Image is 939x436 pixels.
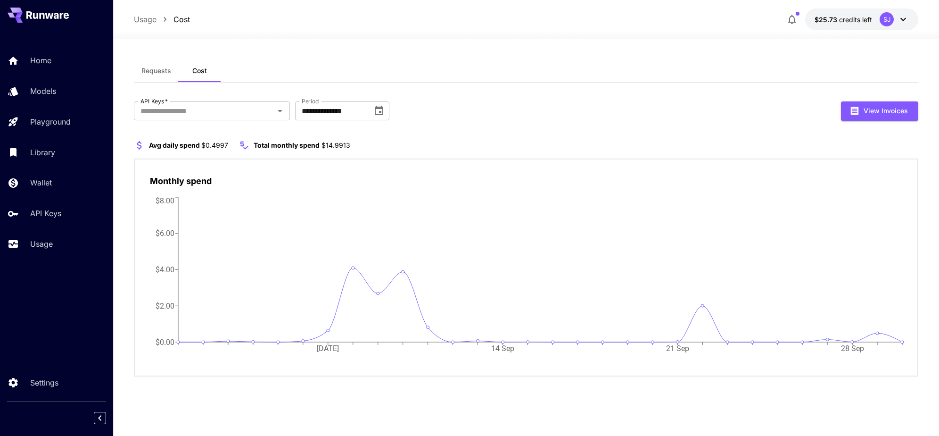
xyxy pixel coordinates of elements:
button: Collapse sidebar [94,412,106,424]
p: Usage [30,238,53,250]
div: $25.73333 [815,15,872,25]
p: Home [30,55,51,66]
tspan: 28 Sep [840,344,864,353]
button: Choose date, selected date is Sep 1, 2025 [370,101,388,120]
span: Total monthly spend [254,141,320,149]
p: Library [30,147,55,158]
tspan: $4.00 [156,265,174,274]
button: Open [273,104,287,117]
div: SJ [880,12,894,26]
p: Settings [30,377,58,388]
label: Period [302,97,319,105]
tspan: $6.00 [156,229,174,238]
tspan: 14 Sep [491,344,514,353]
button: View Invoices [841,101,918,121]
span: $0.4997 [201,141,228,149]
a: View Invoices [841,106,918,115]
div: Collapse sidebar [101,410,113,427]
span: Avg daily spend [149,141,200,149]
span: Cost [192,67,207,75]
span: credits left [839,16,872,24]
p: Wallet [30,177,52,188]
a: Usage [134,14,156,25]
label: API Keys [140,97,168,105]
tspan: 21 Sep [666,344,689,353]
span: $25.73 [815,16,839,24]
tspan: $2.00 [156,301,174,310]
tspan: [DATE] [317,344,339,353]
tspan: $0.00 [156,337,174,346]
span: Requests [141,67,171,75]
p: Monthly spend [150,175,212,187]
p: API Keys [30,208,61,219]
tspan: $8.00 [156,196,174,205]
nav: breadcrumb [134,14,190,25]
button: $25.73333SJ [805,8,918,30]
span: $14.9913 [321,141,350,149]
p: Models [30,85,56,97]
a: Cost [173,14,190,25]
p: Playground [30,116,71,127]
